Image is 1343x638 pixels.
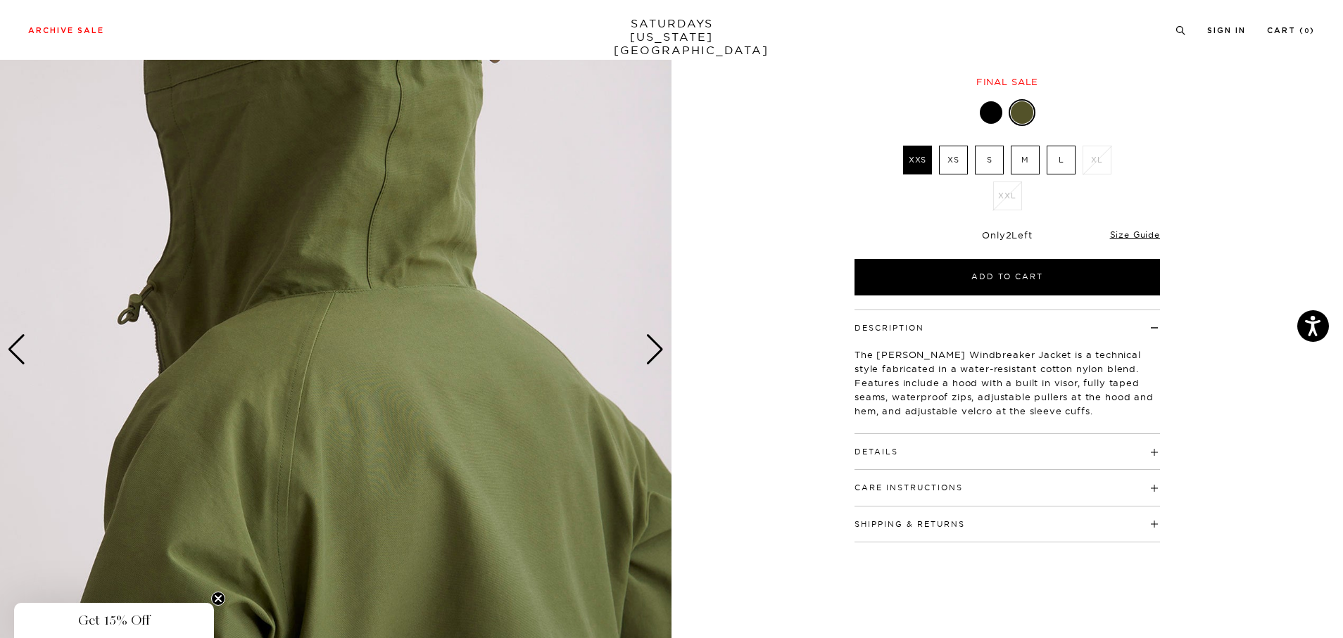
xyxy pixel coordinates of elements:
a: Archive Sale [28,27,104,34]
div: Next slide [645,334,664,365]
label: L [1047,146,1076,174]
label: XS [939,146,968,174]
button: Add to Cart [855,259,1160,295]
div: Previous slide [7,334,26,365]
span: 2 [1006,229,1012,241]
label: S [975,146,1004,174]
button: Description [855,324,924,332]
button: Care Instructions [855,484,963,492]
div: Only Left [855,229,1160,241]
div: Get 15% OffClose teaser [14,603,214,638]
span: Get 15% Off [78,612,150,629]
a: Cart (0) [1267,27,1315,34]
p: The [PERSON_NAME] Windbreaker Jacket is a technical style fabricated in a water-resistant cotton ... [855,347,1160,418]
button: Close teaser [211,592,225,606]
small: 0 [1304,28,1310,34]
a: Size Guide [1110,229,1160,240]
button: Details [855,448,898,456]
a: SATURDAYS[US_STATE][GEOGRAPHIC_DATA] [614,17,730,57]
label: M [1011,146,1040,174]
button: Shipping & Returns [855,521,965,528]
a: Sign In [1207,27,1246,34]
div: Final sale [852,76,1162,88]
label: XXS [903,146,932,174]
